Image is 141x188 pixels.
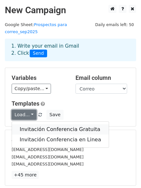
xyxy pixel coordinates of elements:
[12,110,36,120] a: Load...
[5,22,67,34] a: Prospectos para correo_sep2025
[5,5,136,16] h2: New Campaign
[5,22,67,34] small: Google Sheet:
[12,171,39,179] a: +45 more
[12,100,39,107] a: Templates
[76,74,130,81] h5: Email column
[12,147,84,152] small: [EMAIL_ADDRESS][DOMAIN_NAME]
[93,21,136,28] span: Daily emails left: 50
[109,157,141,188] iframe: Chat Widget
[30,50,47,57] span: Send
[12,135,109,145] a: Invitación Conferencia en Linea
[12,155,84,159] small: [EMAIL_ADDRESS][DOMAIN_NAME]
[12,162,84,166] small: [EMAIL_ADDRESS][DOMAIN_NAME]
[46,110,63,120] button: Save
[6,42,135,57] div: 1. Write your email in Gmail 2. Click
[12,84,51,94] a: Copy/paste...
[12,74,66,81] h5: Variables
[12,124,109,135] a: Invitación Conferencia Gratuita
[93,22,136,27] a: Daily emails left: 50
